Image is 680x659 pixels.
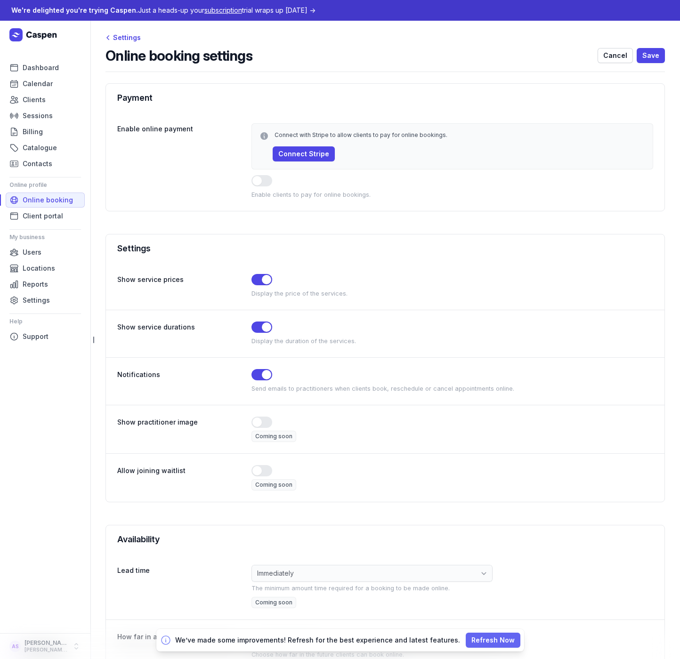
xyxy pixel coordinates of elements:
[105,47,252,64] h2: Online booking settings
[251,479,296,490] span: Coming soon
[105,32,141,43] div: Settings
[251,385,514,392] small: Send emails to practitioners when clients book, reschedule or cancel appointments online.
[251,585,450,592] small: The minimum amount time required for a booking to be made online.
[117,321,251,333] div: Show service durations
[117,369,251,380] div: Notifications
[23,62,59,73] span: Dashboard
[603,50,627,61] span: Cancel
[117,465,251,476] div: Allow joining waitlist
[251,431,296,442] span: Coming soon
[23,78,53,89] span: Calendar
[23,194,73,206] span: Online booking
[117,123,251,135] div: Enable online payment
[117,533,653,546] div: Availability
[23,210,63,222] span: Client portal
[175,635,460,645] p: We’ve made some improvements! Refresh for the best experience and latest features.
[466,633,520,648] button: Refresh Now
[251,191,371,198] small: Enable clients to pay for online bookings.
[471,635,515,646] span: Refresh Now
[117,242,653,255] div: Settings
[204,6,242,14] span: subscription
[251,290,348,297] small: Display the price of the services.
[117,274,251,285] div: Show service prices
[24,647,68,653] div: [PERSON_NAME][EMAIL_ADDRESS][DOMAIN_NAME]
[251,338,356,345] small: Display the duration of the services.
[23,126,43,137] span: Billing
[251,651,404,658] small: Choose how far in the future clients can book online.
[24,639,68,647] div: [PERSON_NAME]
[278,148,329,160] span: Connect Stripe
[642,50,659,61] span: Save
[23,110,53,121] span: Sessions
[23,158,52,169] span: Contacts
[637,48,665,63] button: Save
[117,91,653,104] div: Payment
[275,131,646,139] div: Connect with Stripe to allow clients to pay for online bookings.
[23,94,46,105] span: Clients
[11,5,316,16] div: Just a heads-up your trial wraps up [DATE] →
[9,177,81,193] div: Online profile
[251,597,296,608] span: Coming soon
[23,331,49,342] span: Support
[9,314,81,329] div: Help
[23,279,48,290] span: Reports
[12,641,19,652] span: AS
[117,417,251,428] div: Show practitioner image
[9,230,81,245] div: My business
[23,295,50,306] span: Settings
[23,247,41,258] span: Users
[117,631,251,643] div: How far in advance client can book
[117,565,251,576] div: Lead time
[11,6,138,14] span: We're delighted you're trying Caspen.
[23,142,57,153] span: Catalogue
[23,263,55,274] span: Locations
